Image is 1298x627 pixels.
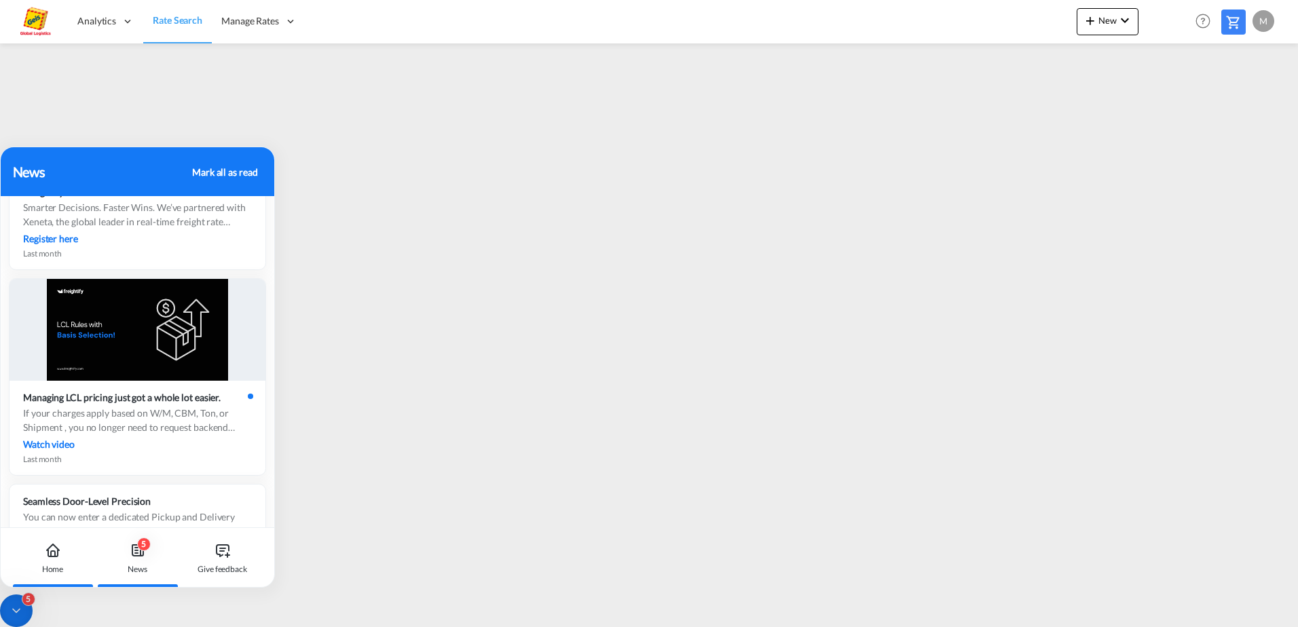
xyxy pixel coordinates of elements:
[1077,8,1138,35] button: icon-plus 400-fgNewicon-chevron-down
[1253,10,1274,32] div: M
[1191,9,1214,33] span: Help
[153,14,202,26] span: Rate Search
[20,6,51,37] img: a2a4a140666c11eeab5485e577415959.png
[1117,12,1133,28] md-icon: icon-chevron-down
[77,14,116,28] span: Analytics
[1082,12,1098,28] md-icon: icon-plus 400-fg
[221,14,279,28] span: Manage Rates
[1082,15,1133,26] span: New
[1191,9,1221,34] div: Help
